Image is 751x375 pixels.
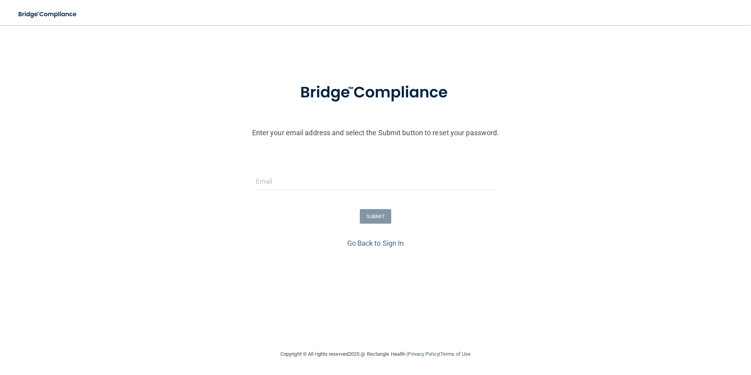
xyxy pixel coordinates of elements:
[347,239,404,247] a: Go Back to Sign In
[408,351,439,357] a: Privacy Policy
[284,72,467,113] img: bridge_compliance_login_screen.278c3ca4.svg
[232,342,519,367] div: Copyright © All rights reserved 2025 @ Rectangle Health | |
[440,351,471,357] a: Terms of Use
[12,6,84,22] img: bridge_compliance_login_screen.278c3ca4.svg
[360,209,392,224] button: SUBMIT
[256,173,496,190] input: Email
